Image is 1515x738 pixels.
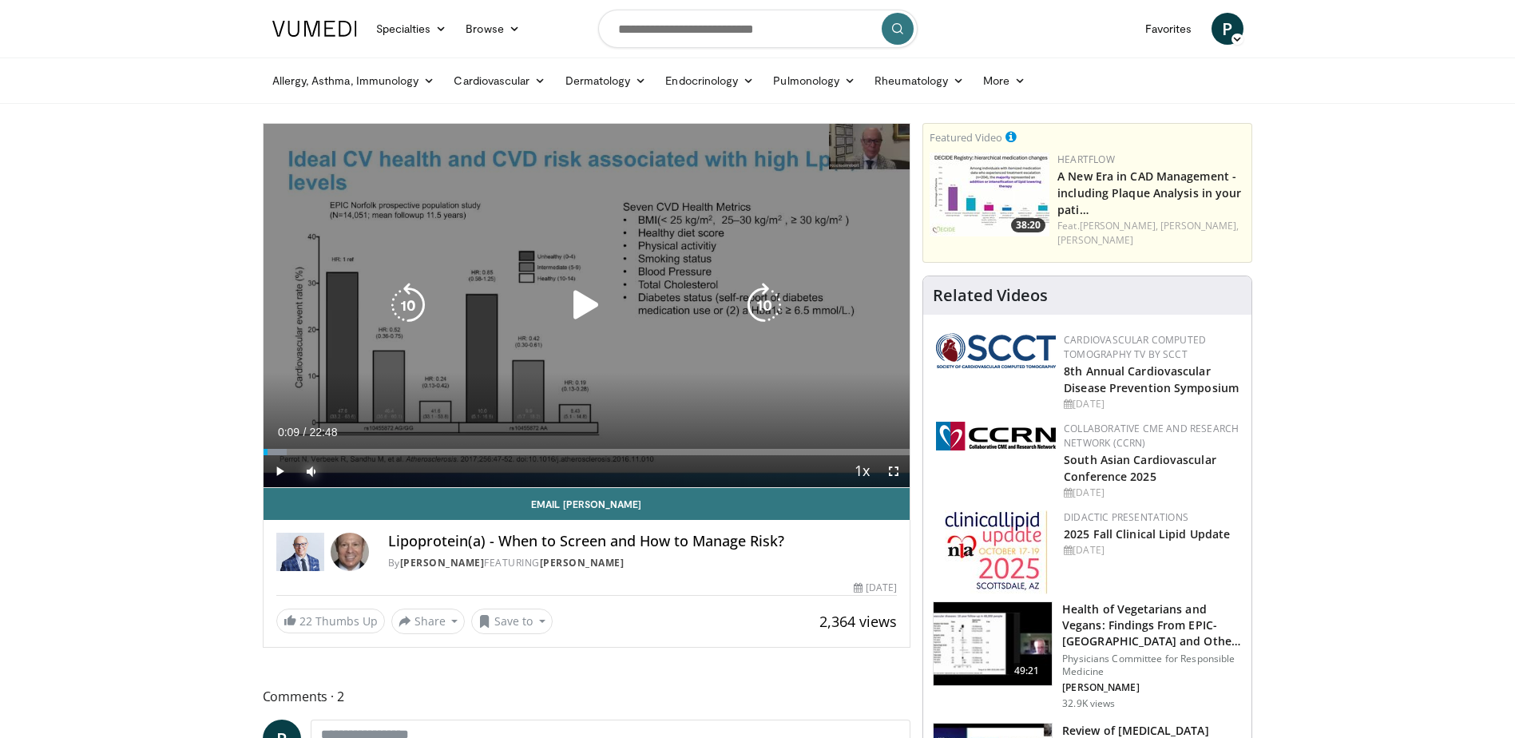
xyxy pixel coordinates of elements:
div: Feat. [1057,219,1245,248]
a: 49:21 Health of Vegetarians and Vegans: Findings From EPIC-[GEOGRAPHIC_DATA] and Othe… Physicians... [933,601,1242,710]
span: Comments 2 [263,686,911,707]
a: [PERSON_NAME], [1160,219,1239,232]
img: 738d0e2d-290f-4d89-8861-908fb8b721dc.150x105_q85_crop-smart_upscale.jpg [930,153,1049,236]
a: [PERSON_NAME] [1057,233,1133,247]
img: a04ee3ba-8487-4636-b0fb-5e8d268f3737.png.150x105_q85_autocrop_double_scale_upscale_version-0.2.png [936,422,1056,450]
div: Progress Bar [264,449,910,455]
a: 22 Thumbs Up [276,609,385,633]
a: A New Era in CAD Management - including Plaque Analysis in your pati… [1057,169,1241,217]
a: [PERSON_NAME] [400,556,485,569]
h4: Related Videos [933,286,1048,305]
a: Endocrinology [656,65,763,97]
span: 22 [299,613,312,629]
img: Dr. Robert S. Rosenson [276,533,324,571]
a: Pulmonology [763,65,865,97]
a: Allergy, Asthma, Immunology [263,65,445,97]
input: Search topics, interventions [598,10,918,48]
button: Save to [471,609,553,634]
p: 32.9K views [1062,697,1115,710]
a: 8th Annual Cardiovascular Disease Prevention Symposium [1064,363,1239,395]
div: [DATE] [1064,486,1239,500]
p: [PERSON_NAME] [1062,681,1242,694]
span: 2,364 views [819,612,897,631]
a: Cardiovascular Computed Tomography TV by SCCT [1064,333,1206,361]
a: Collaborative CME and Research Network (CCRN) [1064,422,1239,450]
a: South Asian Cardiovascular Conference 2025 [1064,452,1216,484]
span: 49:21 [1008,663,1046,679]
button: Playback Rate [846,455,878,487]
a: More [974,65,1035,97]
button: Fullscreen [878,455,910,487]
div: Didactic Presentations [1064,510,1239,525]
span: 22:48 [309,426,337,438]
a: [PERSON_NAME] [540,556,625,569]
button: Play [264,455,295,487]
h3: Health of Vegetarians and Vegans: Findings From EPIC-[GEOGRAPHIC_DATA] and Othe… [1062,601,1242,649]
button: Mute [295,455,327,487]
a: Favorites [1136,13,1202,45]
div: By FEATURING [388,556,898,570]
a: Specialties [367,13,457,45]
a: [PERSON_NAME], [1080,219,1158,232]
div: [DATE] [1064,397,1239,411]
img: Avatar [331,533,369,571]
a: 38:20 [930,153,1049,236]
a: Rheumatology [865,65,974,97]
a: Browse [456,13,529,45]
img: 51a70120-4f25-49cc-93a4-67582377e75f.png.150x105_q85_autocrop_double_scale_upscale_version-0.2.png [936,333,1056,368]
a: Email [PERSON_NAME] [264,488,910,520]
a: Dermatology [556,65,656,97]
a: Cardiovascular [444,65,555,97]
span: / [303,426,307,438]
span: 38:20 [1011,218,1045,232]
img: VuMedi Logo [272,21,357,37]
a: P [1212,13,1243,45]
video-js: Video Player [264,124,910,488]
p: Physicians Committee for Responsible Medicine [1062,653,1242,678]
a: 2025 Fall Clinical Lipid Update [1064,526,1230,542]
small: Featured Video [930,130,1002,145]
a: Heartflow [1057,153,1115,166]
div: [DATE] [854,581,897,595]
span: 0:09 [278,426,299,438]
img: d65bce67-f81a-47c5-b47d-7b8806b59ca8.jpg.150x105_q85_autocrop_double_scale_upscale_version-0.2.jpg [945,510,1048,594]
div: [DATE] [1064,543,1239,557]
h4: Lipoprotein(a) - When to Screen and How to Manage Risk? [388,533,898,550]
button: Share [391,609,466,634]
img: 606f2b51-b844-428b-aa21-8c0c72d5a896.150x105_q85_crop-smart_upscale.jpg [934,602,1052,685]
